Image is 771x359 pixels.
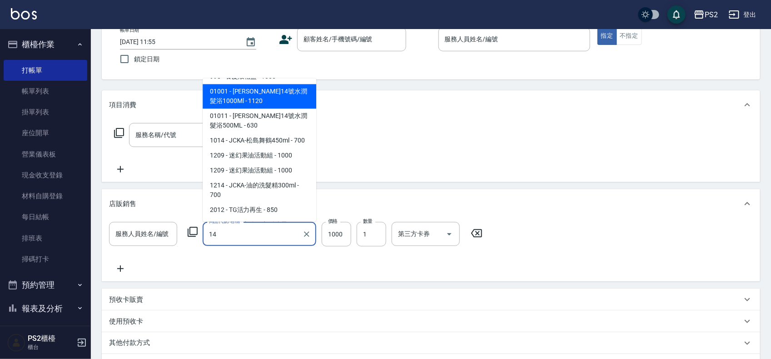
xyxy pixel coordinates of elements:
div: 使用預收卡 [102,310,760,332]
span: 2014 - KT皇家強效定型噴霧 - 780 [203,217,316,232]
button: save [667,5,686,24]
span: 2012 - TG活力再生 - 850 [203,202,316,217]
a: 帳單列表 [4,81,87,102]
img: Logo [11,8,37,20]
input: YYYY/MM/DD hh:mm [120,34,236,49]
span: 鎖定日期 [134,54,159,64]
a: 座位開單 [4,123,87,143]
button: 不指定 [617,27,642,45]
a: 掃碼打卡 [4,249,87,270]
a: 排班表 [4,228,87,249]
p: 預收卡販賣 [109,295,143,305]
label: 數量 [363,218,373,225]
div: 預收卡販賣 [102,289,760,310]
h5: PS2櫃檯 [28,334,74,343]
a: 營業儀表板 [4,144,87,165]
div: 店販銷售 [102,189,760,218]
button: PS2 [690,5,721,24]
label: 帳單日期 [120,27,139,34]
label: 價格 [328,218,338,225]
button: Open [442,227,457,241]
span: 1214 - JCKA-油的洗髮精300ml - 700 [203,178,316,202]
button: 客戶管理 [4,320,87,344]
p: 店販銷售 [109,199,136,209]
a: 打帳單 [4,60,87,81]
p: 其他付款方式 [109,338,154,348]
a: 掛單列表 [4,102,87,123]
img: Person [7,334,25,352]
a: 現金收支登錄 [4,165,87,186]
button: Choose date, selected date is 2025-08-21 [240,31,262,53]
a: 材料自購登錄 [4,186,87,207]
button: 指定 [597,27,617,45]
a: 每日結帳 [4,207,87,227]
div: PS2 [705,9,718,20]
button: 報表及分析 [4,297,87,320]
p: 櫃台 [28,343,74,351]
span: 01011 - [PERSON_NAME]14號水潤髮浴500ML - 630 [203,108,316,133]
p: 使用預收卡 [109,317,143,326]
button: 登出 [725,6,760,23]
p: 項目消費 [109,100,136,110]
div: 其他付款方式 [102,332,760,354]
div: 項目消費 [102,90,760,119]
button: Clear [300,228,313,241]
span: 1209 - 迷幻果油活動組 - 1000 [203,148,316,163]
span: 1014 - JCKA-松島舞鶴450ml - 700 [203,133,316,148]
span: 1209 - 迷幻果油活動組 - 1000 [203,163,316,178]
button: 櫃檯作業 [4,33,87,56]
span: 01001 - [PERSON_NAME]14號水潤髮浴1000Ml - 1120 [203,84,316,108]
button: 預約管理 [4,273,87,297]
